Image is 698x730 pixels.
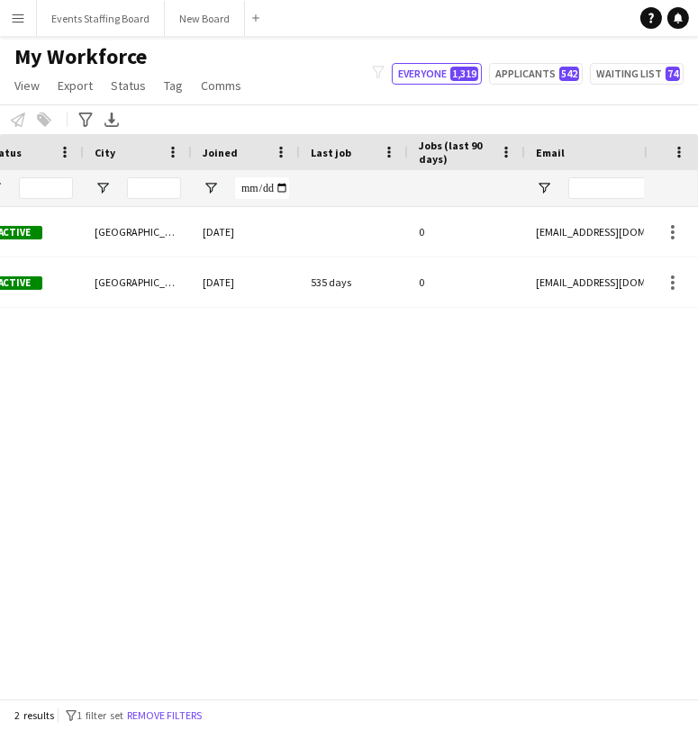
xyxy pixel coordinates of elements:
app-action-btn: Advanced filters [75,109,96,131]
a: Export [50,74,100,97]
div: 0 [408,257,525,307]
span: Comms [201,77,241,94]
span: Last job [311,146,351,159]
button: Remove filters [123,706,205,725]
button: Everyone1,319 [392,63,482,85]
span: View [14,77,40,94]
input: City Filter Input [127,177,181,199]
div: 535 days [300,257,408,307]
div: [DATE] [192,207,300,257]
span: My Workforce [14,43,147,70]
span: Email [536,146,565,159]
button: Open Filter Menu [203,180,219,196]
span: Jobs (last 90 days) [419,139,493,166]
div: 0 [408,207,525,257]
span: 74 [666,67,680,81]
span: 542 [559,67,579,81]
button: Applicants542 [489,63,583,85]
div: [GEOGRAPHIC_DATA] [84,257,192,307]
span: 1,319 [450,67,478,81]
a: View [7,74,47,97]
span: City [95,146,115,159]
a: Comms [194,74,249,97]
a: Tag [157,74,190,97]
app-action-btn: Export XLSX [101,109,122,131]
input: Status Filter Input [19,177,73,199]
a: Status [104,74,153,97]
button: Waiting list74 [590,63,684,85]
span: Tag [164,77,183,94]
button: Events Staffing Board [37,1,165,36]
input: Joined Filter Input [235,177,289,199]
span: Joined [203,146,238,159]
span: Export [58,77,93,94]
span: 1 filter set [77,708,123,722]
div: [GEOGRAPHIC_DATA] [84,207,192,257]
div: [DATE] [192,257,300,307]
button: Open Filter Menu [536,180,552,196]
button: Open Filter Menu [95,180,111,196]
span: Status [111,77,146,94]
button: New Board [165,1,245,36]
